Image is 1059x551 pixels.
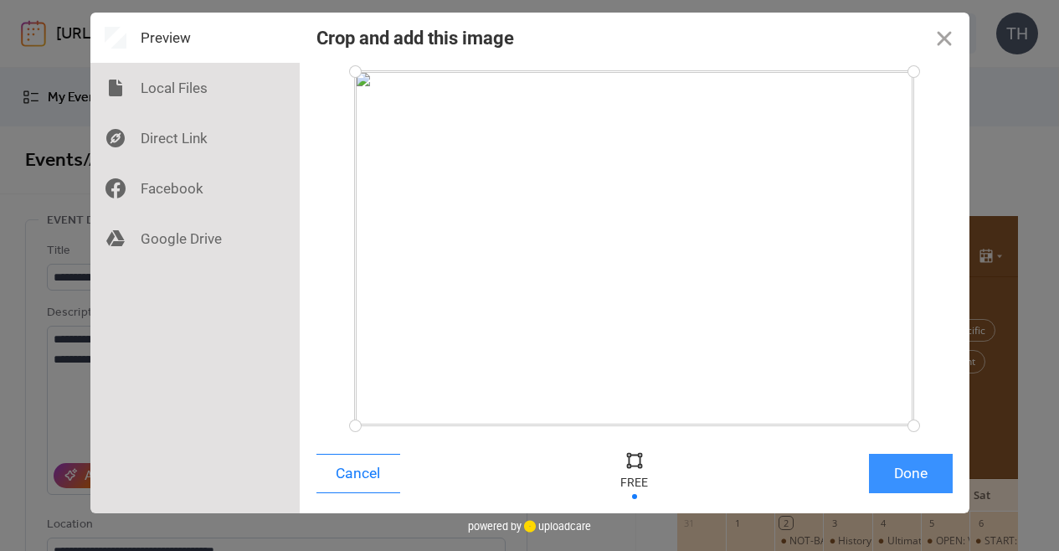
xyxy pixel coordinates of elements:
[316,28,514,49] div: Crop and add this image
[90,13,300,63] div: Preview
[316,454,400,493] button: Cancel
[869,454,953,493] button: Done
[90,214,300,264] div: Google Drive
[90,63,300,113] div: Local Files
[90,113,300,163] div: Direct Link
[919,13,969,63] button: Close
[468,513,591,538] div: powered by
[522,520,591,533] a: uploadcare
[90,163,300,214] div: Facebook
